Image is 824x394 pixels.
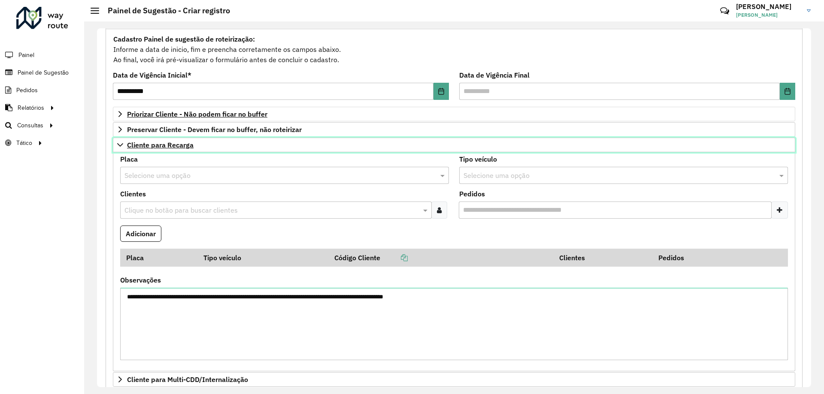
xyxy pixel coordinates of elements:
span: Painel [18,51,34,60]
span: Painel de Sugestão [18,68,69,77]
a: Cliente para Multi-CDD/Internalização [113,372,795,387]
span: Relatórios [18,103,44,112]
a: Preservar Cliente - Devem ficar no buffer, não roteirizar [113,122,795,137]
th: Tipo veículo [198,249,329,267]
span: Cliente para Recarga [127,141,194,148]
label: Data de Vigência Inicial [113,70,191,80]
button: Choose Date [433,83,449,100]
label: Tipo veículo [459,154,497,164]
span: Consultas [17,121,43,130]
strong: Cadastro Painel de sugestão de roteirização: [113,35,255,43]
a: Cliente para Recarga [113,138,795,152]
span: Tático [16,138,32,147]
h2: Painel de Sugestão - Criar registro [99,6,230,15]
button: Choose Date [780,83,795,100]
label: Pedidos [459,189,485,199]
span: Preservar Cliente - Devem ficar no buffer, não roteirizar [127,126,302,133]
div: Informe a data de inicio, fim e preencha corretamente os campos abaixo. Ao final, você irá pré-vi... [113,33,795,65]
a: Contato Rápido [715,2,734,20]
a: Copiar [380,253,408,262]
th: Placa [120,249,198,267]
span: [PERSON_NAME] [736,11,800,19]
div: Cliente para Recarga [113,152,795,372]
h3: [PERSON_NAME] [736,3,800,11]
span: Priorizar Cliente - Não podem ficar no buffer [127,111,267,117]
label: Observações [120,275,161,285]
th: Código Cliente [328,249,553,267]
span: Cliente para Multi-CDD/Internalização [127,376,248,383]
a: Priorizar Cliente - Não podem ficar no buffer [113,107,795,121]
span: Pedidos [16,86,38,95]
button: Adicionar [120,226,161,242]
label: Placa [120,154,138,164]
label: Data de Vigência Final [459,70,530,80]
label: Clientes [120,189,146,199]
th: Pedidos [652,249,751,267]
th: Clientes [553,249,652,267]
